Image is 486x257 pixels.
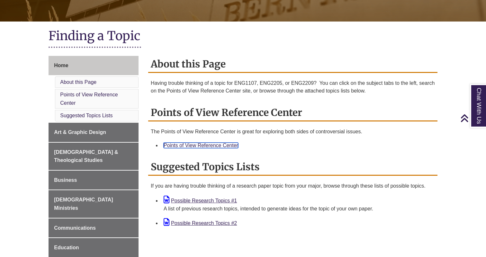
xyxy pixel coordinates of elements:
a: Suggested Topics Lists [60,113,113,118]
a: Points of View Reference Center [60,92,118,106]
span: Home [54,63,68,68]
a: About this Page [60,79,96,85]
h2: About this Page [148,56,437,73]
span: [DEMOGRAPHIC_DATA] & Theological Studies [54,149,118,163]
h1: Finding a Topic [49,28,437,45]
h2: Suggested Topics Lists [148,159,437,176]
a: Home [49,56,139,75]
span: Business [54,177,77,183]
a: Business [49,171,139,190]
div: A list of previous research topics, intended to generate ideas for the topic of your own paper. [164,205,432,213]
p: If you are having trouble thinking of a research paper topic from your major, browse through thes... [151,182,435,190]
a: [DEMOGRAPHIC_DATA] Ministries [49,190,139,217]
a: Possible Research Topics #1 [164,198,237,203]
a: Possible Research Topics #2 [164,220,237,226]
a: Back to Top [460,114,484,122]
span: [DEMOGRAPHIC_DATA] Ministries [54,197,113,211]
p: The Points of View Reference Center is great for exploring both sides of controversial issues. [151,128,435,136]
a: [DEMOGRAPHIC_DATA] & Theological Studies [49,143,139,170]
a: Communications [49,218,139,238]
a: Art & Graphic Design [49,123,139,142]
span: Art & Graphic Design [54,129,106,135]
span: Communications [54,225,96,231]
p: Having trouble thinking of a topic for ENG1107, ENG2205, or ENG2209? You can click on the subject... [151,79,435,95]
a: Points of View Reference Center [164,143,238,148]
h2: Points of View Reference Center [148,104,437,121]
span: Education [54,245,79,250]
